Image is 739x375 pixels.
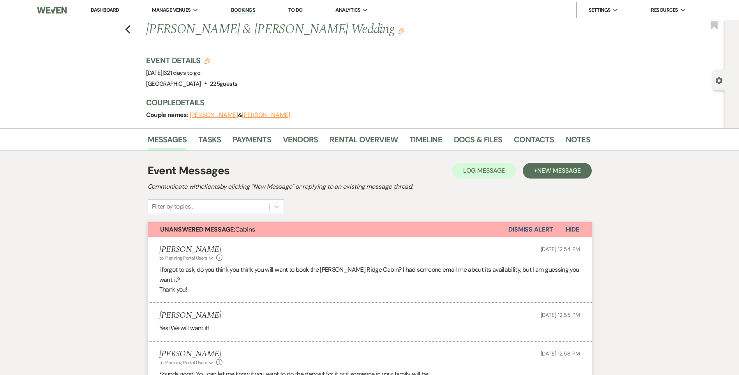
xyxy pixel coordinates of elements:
a: To Do [288,7,303,13]
p: Thank you! [159,285,580,295]
button: [PERSON_NAME] [190,112,238,118]
h1: [PERSON_NAME] & [PERSON_NAME] Wedding [146,20,495,39]
h5: [PERSON_NAME] [159,245,223,255]
a: Contacts [514,133,554,150]
button: [PERSON_NAME] [242,112,290,118]
span: Resources [651,6,678,14]
button: Edit [398,27,404,34]
a: Payments [233,133,271,150]
button: Unanswered Message:Cabins [148,222,508,237]
a: Timeline [409,133,442,150]
a: Rental Overview [330,133,398,150]
span: Couple names: [146,111,190,119]
span: to: Planning Portal Users [159,255,207,261]
h5: [PERSON_NAME] [159,311,221,320]
button: Dismiss Alert [508,222,553,237]
span: New Message [537,166,580,175]
a: Vendors [283,133,318,150]
span: Manage Venues [152,6,190,14]
span: [DATE] [146,69,201,77]
span: & [190,111,290,119]
span: Log Message [463,166,505,175]
span: 225 guests [210,80,237,88]
button: +New Message [523,163,591,179]
span: Analytics [335,6,360,14]
span: Cabins [160,225,255,233]
strong: Unanswered Message: [160,225,235,233]
img: Weven Logo [37,2,67,18]
h3: Event Details [146,55,238,66]
span: [GEOGRAPHIC_DATA] [146,80,201,88]
div: Filter by topics... [152,202,194,211]
span: Settings [589,6,611,14]
span: [DATE] 12:54 PM [541,246,580,253]
h5: [PERSON_NAME] [159,349,223,359]
span: [DATE] 12:58 PM [541,350,580,357]
a: Docs & Files [454,133,502,150]
span: to: Planning Portal Users [159,359,207,366]
a: Bookings [231,7,255,14]
div: Yes! We will want it! [159,323,580,333]
h3: Couple Details [146,97,582,108]
span: | [162,69,200,77]
a: Messages [148,133,187,150]
a: Tasks [198,133,221,150]
span: Hide [566,225,579,233]
span: [DATE] 12:55 PM [541,311,580,318]
button: Open lead details [716,76,723,84]
button: Hide [553,222,592,237]
a: Notes [566,133,590,150]
button: Log Message [452,163,516,179]
button: to: Planning Portal Users [159,359,215,366]
h1: Event Messages [148,163,230,179]
span: 321 days to go [164,69,200,77]
p: I forgot to ask, do you think you think you will want to book the [PERSON_NAME] Ridge Cabin? I ha... [159,265,580,285]
a: Dashboard [91,7,119,13]
button: to: Planning Portal Users [159,255,215,262]
h2: Communicate with clients by clicking "New Message" or replying to an existing message thread. [148,182,592,191]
